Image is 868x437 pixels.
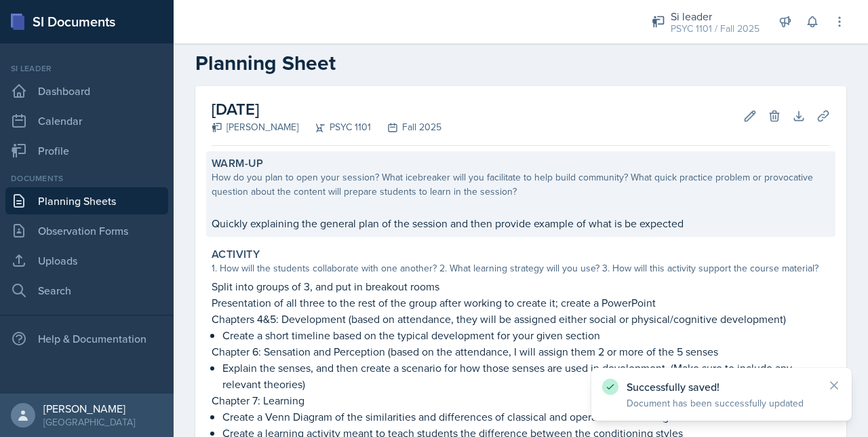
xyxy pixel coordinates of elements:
p: Split into groups of 3, and put in breakout rooms [212,278,830,294]
h2: [DATE] [212,97,441,121]
a: Calendar [5,107,168,134]
div: Fall 2025 [371,120,441,134]
p: Quickly explaining the general plan of the session and then provide example of what is be expected [212,215,830,231]
p: Presentation of all three to the rest of the group after working to create it; create a PowerPoint [212,294,830,311]
p: Chapter 6: Sensation and Perception (based on the attendance, I will assign them 2 or more of the... [212,343,830,360]
p: Create a short timeline based on the typical development for your given section [222,327,830,343]
div: Help & Documentation [5,325,168,352]
p: Document has been successfully updated [627,396,816,410]
a: Dashboard [5,77,168,104]
div: [GEOGRAPHIC_DATA] [43,415,135,429]
a: Uploads [5,247,168,274]
div: Si leader [671,8,759,24]
a: Planning Sheets [5,187,168,214]
div: Si leader [5,62,168,75]
a: Observation Forms [5,217,168,244]
p: Chapters 4&5: Development (based on attendance, they will be assigned either social or physical/c... [212,311,830,327]
div: 1. How will the students collaborate with one another? 2. What learning strategy will you use? 3.... [212,261,830,275]
p: Successfully saved! [627,380,816,394]
div: [PERSON_NAME] [43,402,135,415]
div: PSYC 1101 [298,120,371,134]
h2: Planning Sheet [195,51,846,75]
p: Explain the senses, and then create a scenario for how those senses are used in development. (Mak... [222,360,830,392]
div: [PERSON_NAME] [212,120,298,134]
label: Warm-Up [212,157,264,170]
p: Create a Venn Diagram of the similarities and differences of classical and operant conditioning [222,408,830,425]
p: Chapter 7: Learning [212,392,830,408]
label: Activity [212,248,260,261]
a: Search [5,277,168,304]
div: PSYC 1101 / Fall 2025 [671,22,759,36]
div: Documents [5,172,168,185]
a: Profile [5,137,168,164]
div: How do you plan to open your session? What icebreaker will you facilitate to help build community... [212,170,830,199]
